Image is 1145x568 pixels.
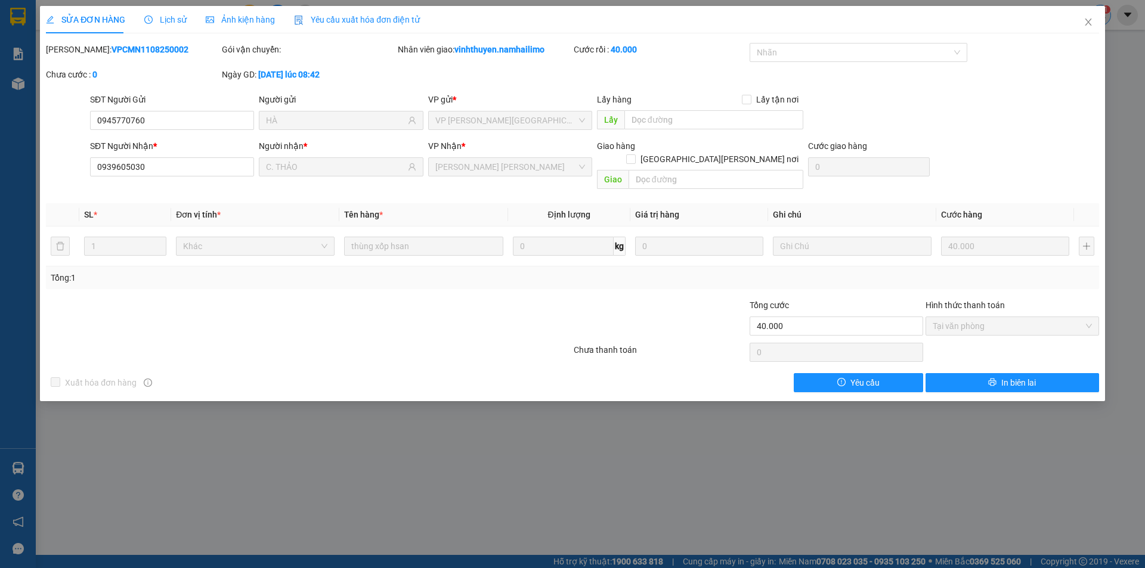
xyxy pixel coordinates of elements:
[933,317,1092,335] span: Tại văn phòng
[926,373,1099,392] button: printerIn biên lai
[808,157,930,176] input: Cước giao hàng
[258,70,320,79] b: [DATE] lúc 08:42
[773,237,932,256] input: Ghi Chú
[635,210,679,219] span: Giá trị hàng
[222,43,395,56] div: Gói vận chuyển:
[51,271,442,284] div: Tổng: 1
[183,237,327,255] span: Khác
[1079,237,1094,256] button: plus
[750,300,789,310] span: Tổng cước
[408,163,416,171] span: user
[176,210,221,219] span: Đơn vị tính
[92,70,97,79] b: 0
[344,237,503,256] input: VD: Bàn, Ghế
[1084,17,1093,27] span: close
[428,141,462,151] span: VP Nhận
[46,15,54,24] span: edit
[548,210,590,219] span: Định lượng
[222,68,395,81] div: Ngày GD:
[144,15,187,24] span: Lịch sử
[60,376,141,389] span: Xuất hóa đơn hàng
[259,93,423,106] div: Người gửi
[635,237,763,256] input: 0
[46,15,125,24] span: SỬA ĐƠN HÀNG
[266,160,405,173] input: Tên người nhận
[597,95,632,104] span: Lấy hàng
[294,15,304,25] img: icon
[597,110,624,129] span: Lấy
[90,139,254,153] div: SĐT Người Nhận
[144,15,153,24] span: clock-circle
[574,43,747,56] div: Cước rồi :
[636,153,803,166] span: [GEOGRAPHIC_DATA][PERSON_NAME] nơi
[259,139,423,153] div: Người nhận
[84,210,94,219] span: SL
[206,15,275,24] span: Ảnh kiện hàng
[1001,376,1036,389] span: In biên lai
[1072,6,1105,39] button: Close
[266,114,405,127] input: Tên người gửi
[629,170,803,189] input: Dọc đường
[926,300,1005,310] label: Hình thức thanh toán
[941,210,982,219] span: Cước hàng
[624,110,803,129] input: Dọc đường
[428,93,592,106] div: VP gửi
[988,378,997,387] span: printer
[794,373,923,392] button: exclamation-circleYêu cầu
[344,210,383,219] span: Tên hàng
[435,158,585,176] span: VP Phạm Ngũ Lão
[51,237,70,256] button: delete
[398,43,571,56] div: Nhân viên giao:
[408,116,416,125] span: user
[435,111,585,129] span: VP chợ Mũi Né
[611,45,637,54] b: 40.000
[614,237,626,256] span: kg
[751,93,803,106] span: Lấy tận nơi
[808,141,867,151] label: Cước giao hàng
[294,15,420,24] span: Yêu cầu xuất hóa đơn điện tử
[597,141,635,151] span: Giao hàng
[768,203,936,226] th: Ghi chú
[112,45,188,54] b: VPCMN1108250002
[850,376,880,389] span: Yêu cầu
[572,343,748,364] div: Chưa thanh toán
[144,378,152,387] span: info-circle
[46,68,219,81] div: Chưa cước :
[837,378,846,387] span: exclamation-circle
[454,45,544,54] b: vinhthuyen.namhailimo
[206,15,214,24] span: picture
[90,93,254,106] div: SĐT Người Gửi
[597,170,629,189] span: Giao
[46,43,219,56] div: [PERSON_NAME]:
[941,237,1069,256] input: 0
